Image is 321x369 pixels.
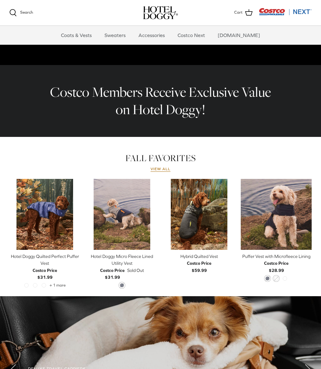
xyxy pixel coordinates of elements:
[212,26,266,44] a: [DOMAIN_NAME]
[125,152,196,164] a: FALL FAVORITES
[133,26,170,44] a: Accessories
[143,6,178,19] img: hoteldoggycom
[187,260,212,267] div: Costco Price
[264,260,289,267] div: Costco Price
[9,9,33,16] a: Search
[143,6,178,19] a: hoteldoggy.com hoteldoggycom
[259,12,312,16] a: Visit Costco Next
[264,260,289,273] b: $28.99
[234,9,243,16] span: Cart
[187,260,212,273] b: $59.99
[234,9,253,17] a: Cart
[151,167,170,172] a: View all
[49,283,66,287] span: + 1 more
[127,267,144,274] span: Sold Out
[164,253,235,260] div: Hybrid Quilted Vest
[259,8,312,16] img: Costco Next
[99,26,131,44] a: Sweaters
[241,253,312,260] div: Puffer Vest with Microfleece Lining
[241,253,312,274] a: Puffer Vest with Microfleece Lining Costco Price$28.99
[100,267,125,280] b: $31.99
[86,253,157,281] a: Hotel Doggy Micro Fleece Lined Utility Vest Costco Price$31.99 Sold Out
[9,253,80,267] div: Hotel Doggy Quilted Perfect Puffer Vest
[86,179,157,250] a: Hotel Doggy Micro Fleece Lined Utility Vest
[9,179,80,250] a: Hotel Doggy Quilted Perfect Puffer Vest
[55,26,97,44] a: Coats & Vests
[9,253,80,281] a: Hotel Doggy Quilted Perfect Puffer Vest Costco Price$31.99
[241,179,312,250] a: Puffer Vest with Microfleece Lining
[164,253,235,274] a: Hybrid Quilted Vest Costco Price$59.99
[45,83,276,119] h2: Costco Members Receive Exclusive Value on Hotel Doggy!
[86,253,157,267] div: Hotel Doggy Micro Fleece Lined Utility Vest
[20,10,33,15] span: Search
[164,179,235,250] a: Hybrid Quilted Vest
[100,267,125,274] div: Costco Price
[33,267,57,274] div: Costco Price
[172,26,211,44] a: Costco Next
[33,267,57,280] b: $31.99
